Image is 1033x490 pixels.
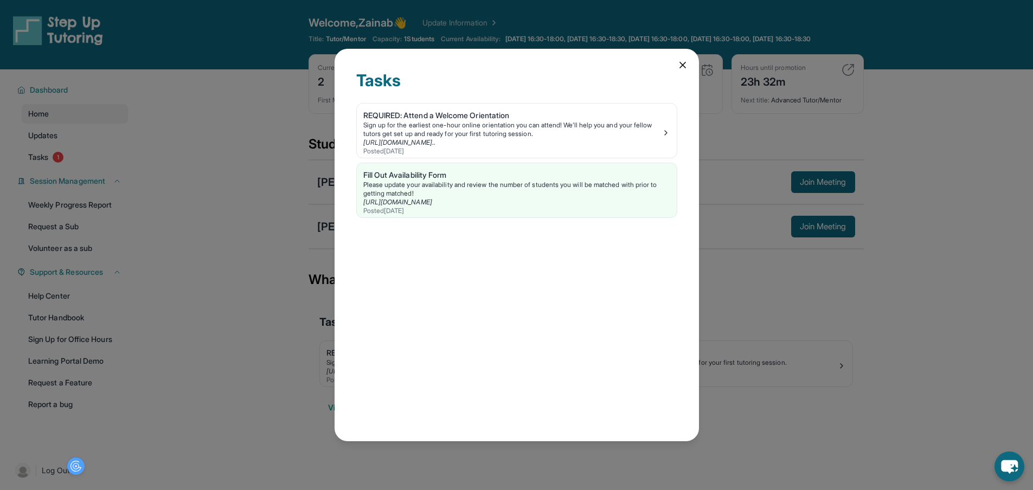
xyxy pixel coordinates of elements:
[994,452,1024,481] button: chat-button
[357,163,677,217] a: Fill Out Availability FormPlease update your availability and review the number of students you w...
[363,147,662,156] div: Posted [DATE]
[363,170,670,180] div: Fill Out Availability Form
[363,138,435,146] a: [URL][DOMAIN_NAME]..
[363,121,662,138] div: Sign up for the earliest one-hour online orientation you can attend! We’ll help you and your fell...
[356,70,677,103] div: Tasks
[357,104,677,158] a: REQUIRED: Attend a Welcome OrientationSign up for the earliest one-hour online orientation you ca...
[363,110,662,121] div: REQUIRED: Attend a Welcome Orientation
[363,180,670,198] div: Please update your availability and review the number of students you will be matched with prior ...
[363,207,670,215] div: Posted [DATE]
[363,198,432,206] a: [URL][DOMAIN_NAME]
